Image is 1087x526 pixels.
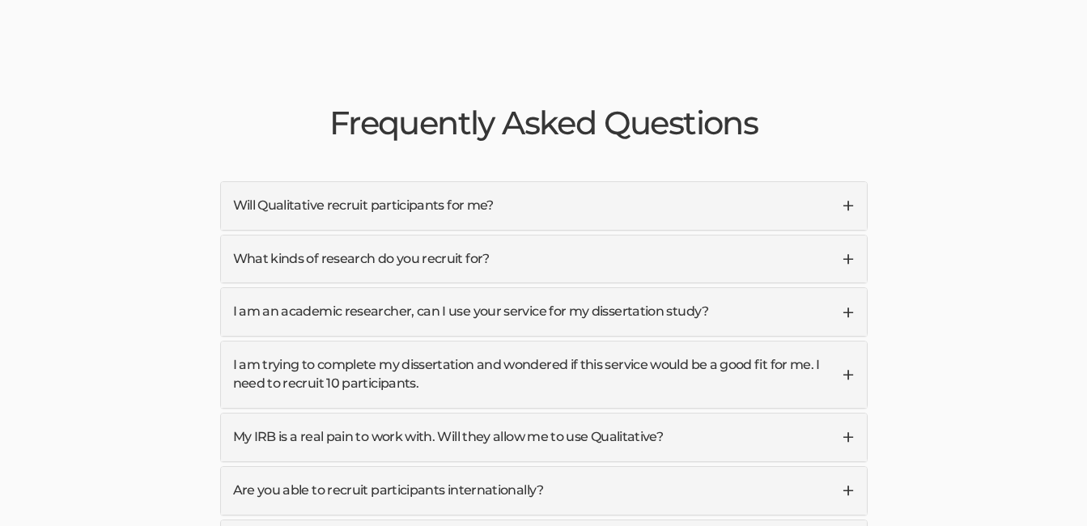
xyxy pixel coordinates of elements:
[221,182,867,230] a: Will Qualitative recruit participants for me?
[221,414,867,461] a: My IRB is a real pain to work with. Will they allow me to use Qualitative?
[220,105,868,141] h2: Frequently Asked Questions
[221,235,867,283] a: What kinds of research do you recruit for?
[221,288,867,336] a: I am an academic researcher, can I use your service for my dissertation study?
[221,341,867,408] a: I am trying to complete my dissertation and wondered if this service would be a good fit for me. ...
[221,467,867,515] a: Are you able to recruit participants internationally?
